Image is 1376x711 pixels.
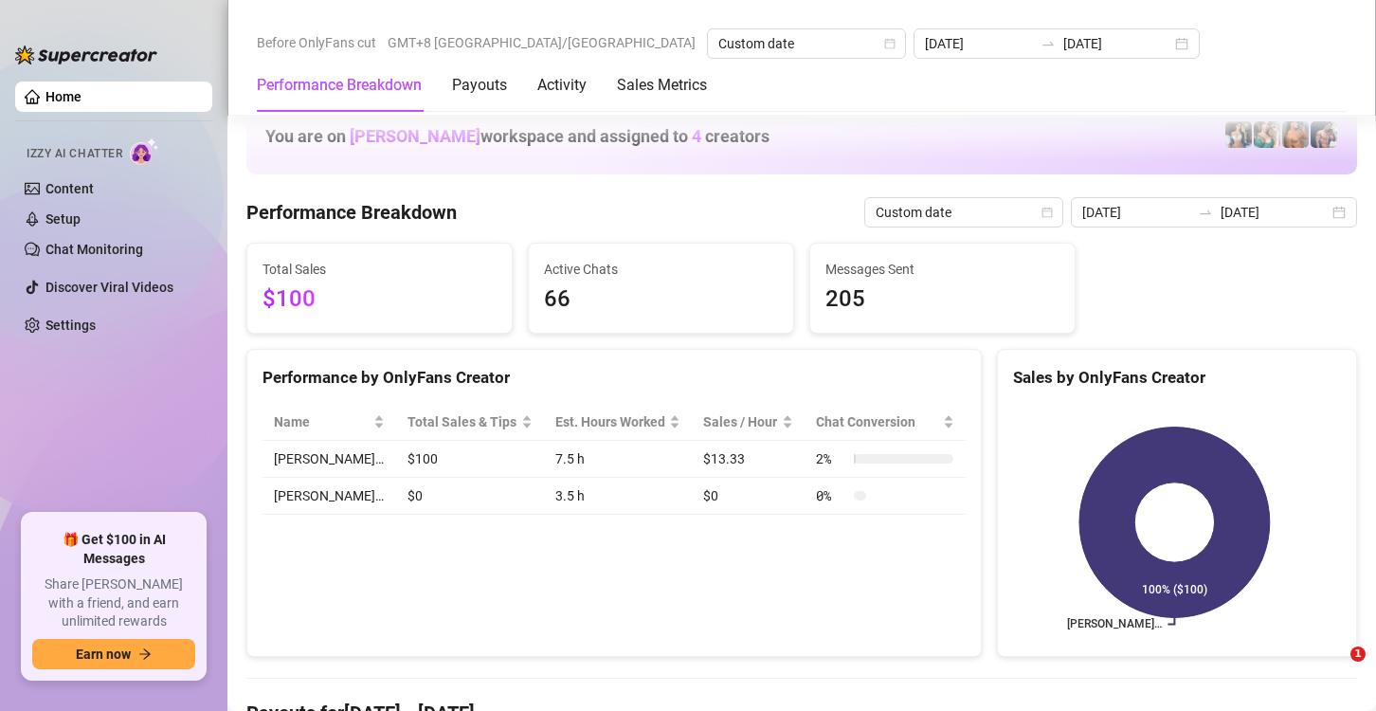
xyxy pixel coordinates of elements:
[1198,205,1213,220] span: to
[816,448,846,469] span: 2 %
[1082,202,1190,223] input: Start date
[257,74,422,97] div: Performance Breakdown
[1312,647,1357,692] iframe: Intercom live chat
[925,33,1033,54] input: Start date
[452,74,507,97] div: Payouts
[45,211,81,227] a: Setup
[816,485,846,506] span: 0 %
[1198,205,1213,220] span: swap-right
[246,199,457,226] h4: Performance Breakdown
[45,181,94,196] a: Content
[816,411,939,432] span: Chat Conversion
[45,242,143,257] a: Chat Monitoring
[257,28,376,57] span: Before OnlyFans cut
[263,259,497,280] span: Total Sales
[32,639,195,669] button: Earn nowarrow-right
[1350,647,1366,662] span: 1
[692,441,805,478] td: $13.33
[1041,36,1056,51] span: swap-right
[45,318,96,333] a: Settings
[396,478,544,515] td: $0
[1221,202,1329,223] input: End date
[396,404,544,441] th: Total Sales & Tips
[884,38,896,49] span: calendar
[544,478,693,515] td: 3.5 h
[76,647,131,662] span: Earn now
[350,126,480,146] span: [PERSON_NAME]
[407,411,517,432] span: Total Sales & Tips
[15,46,157,64] img: logo-BBDzfeDw.svg
[265,126,769,147] h1: You are on workspace and assigned to creators
[544,282,778,318] span: 66
[138,647,152,661] span: arrow-right
[263,404,396,441] th: Name
[825,282,1059,318] span: 205
[263,478,396,515] td: [PERSON_NAME]…
[388,28,696,57] span: GMT+8 [GEOGRAPHIC_DATA]/[GEOGRAPHIC_DATA]
[1041,36,1056,51] span: to
[274,411,370,432] span: Name
[45,89,81,104] a: Home
[718,29,895,58] span: Custom date
[1225,121,1252,148] img: Katy
[32,575,195,631] span: Share [PERSON_NAME] with a friend, and earn unlimited rewards
[537,74,587,97] div: Activity
[555,411,666,432] div: Est. Hours Worked
[32,531,195,568] span: 🎁 Get $100 in AI Messages
[263,282,497,318] span: $100
[1063,33,1171,54] input: End date
[805,404,966,441] th: Chat Conversion
[45,280,173,295] a: Discover Viral Videos
[396,441,544,478] td: $100
[703,411,778,432] span: Sales / Hour
[876,198,1052,227] span: Custom date
[1311,121,1337,148] img: Axel
[1254,121,1280,148] img: Zaddy
[27,145,122,163] span: Izzy AI Chatter
[1041,207,1053,218] span: calendar
[692,126,701,146] span: 4
[825,259,1059,280] span: Messages Sent
[1013,365,1341,391] div: Sales by OnlyFans Creator
[1067,618,1162,631] text: [PERSON_NAME]…
[617,74,707,97] div: Sales Metrics
[263,441,396,478] td: [PERSON_NAME]…
[692,404,805,441] th: Sales / Hour
[263,365,966,391] div: Performance by OnlyFans Creator
[130,137,159,165] img: AI Chatter
[544,441,693,478] td: 7.5 h
[692,478,805,515] td: $0
[1282,121,1309,148] img: JG
[544,259,778,280] span: Active Chats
